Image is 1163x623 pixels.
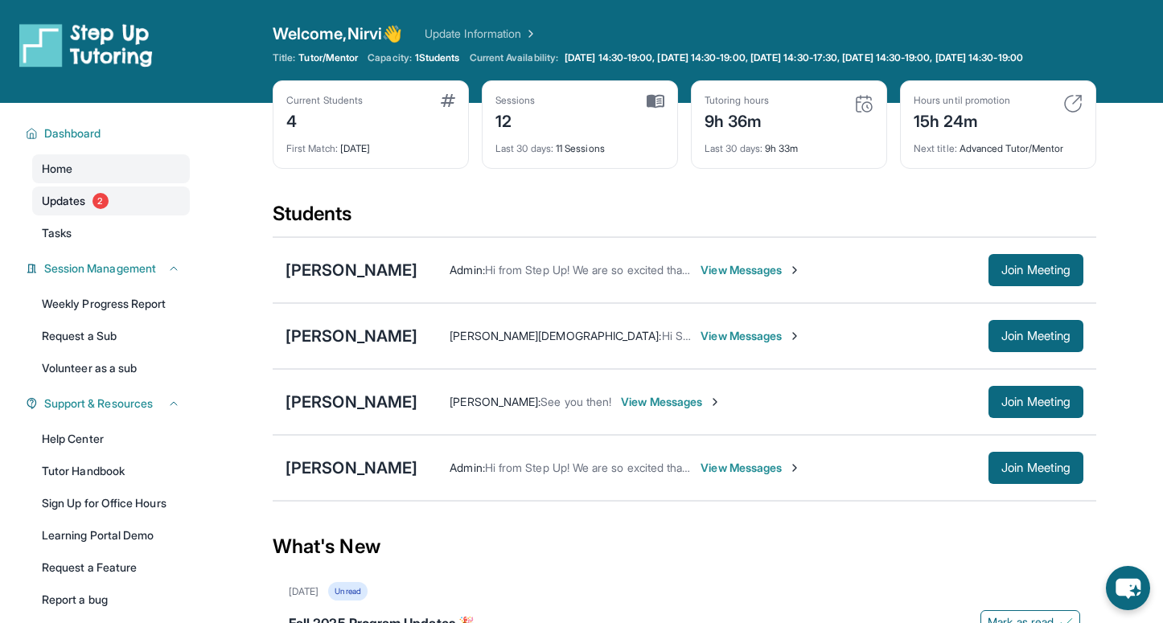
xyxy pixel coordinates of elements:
a: Request a Feature [32,553,190,582]
a: [DATE] 14:30-19:00, [DATE] 14:30-19:00, [DATE] 14:30-17:30, [DATE] 14:30-19:00, [DATE] 14:30-19:00 [561,51,1026,64]
div: 11 Sessions [495,133,664,155]
div: Tutoring hours [705,94,769,107]
div: Advanced Tutor/Mentor [914,133,1083,155]
span: Hi Step Up team ! Thank you so much for reminding we will [662,329,965,342]
div: What's New [273,511,1096,582]
button: Support & Resources [38,396,180,412]
span: View Messages [701,328,801,344]
span: View Messages [701,262,801,278]
div: 9h 36m [705,107,769,133]
span: Updates [42,193,86,209]
span: Tasks [42,225,72,241]
a: Request a Sub [32,322,190,350]
span: Join Meeting [1001,265,1071,275]
div: [DATE] [286,133,455,155]
img: card [647,94,664,109]
button: Join Meeting [988,386,1083,418]
button: Join Meeting [988,452,1083,484]
a: Tutor Handbook [32,457,190,486]
span: Tutor/Mentor [298,51,358,64]
img: Chevron-Right [709,396,721,408]
a: Update Information [425,26,537,42]
a: Updates2 [32,186,190,215]
button: Join Meeting [988,254,1083,286]
a: Volunteer as a sub [32,354,190,383]
a: Home [32,154,190,183]
span: Dashboard [44,125,101,141]
span: [PERSON_NAME][DEMOGRAPHIC_DATA] : [450,329,661,342]
img: Chevron Right [521,26,537,42]
div: [PERSON_NAME] [286,391,417,413]
div: 9h 33m [705,133,873,155]
button: Session Management [38,260,180,277]
img: Chevron-Right [788,330,801,342]
div: 12 [495,107,536,133]
a: Tasks [32,219,190,248]
span: [PERSON_NAME] : [450,395,540,408]
a: Weekly Progress Report [32,289,190,318]
span: View Messages [621,394,721,410]
span: Welcome, Nirvi 👋 [273,23,402,45]
div: 15h 24m [914,107,1010,133]
span: Home [42,161,72,177]
div: [PERSON_NAME] [286,457,417,479]
span: Title: [273,51,295,64]
span: Next title : [914,142,957,154]
div: Hours until promotion [914,94,1010,107]
a: Learning Portal Demo [32,521,190,550]
img: card [1063,94,1083,113]
span: Admin : [450,263,484,277]
button: chat-button [1106,566,1150,610]
span: [DATE] 14:30-19:00, [DATE] 14:30-19:00, [DATE] 14:30-17:30, [DATE] 14:30-19:00, [DATE] 14:30-19:00 [565,51,1023,64]
span: Join Meeting [1001,463,1071,473]
span: Capacity: [368,51,412,64]
div: 4 [286,107,363,133]
img: Chevron-Right [788,461,801,474]
span: Last 30 days : [705,142,762,154]
span: View Messages [701,460,801,476]
span: 2 [92,193,109,209]
div: Unread [328,582,367,600]
span: Session Management [44,260,156,277]
a: Help Center [32,424,190,453]
span: Support & Resources [44,396,153,412]
div: [PERSON_NAME] [286,259,417,281]
a: Sign Up for Office Hours [32,489,190,518]
span: Join Meeting [1001,397,1071,407]
span: First Match : [286,142,338,154]
img: Chevron-Right [788,264,801,277]
span: Current Availability: [470,51,558,64]
button: Dashboard [38,125,180,141]
span: Last 30 days : [495,142,553,154]
span: Admin : [450,461,484,474]
img: logo [19,23,153,68]
div: [PERSON_NAME] [286,325,417,347]
span: Join Meeting [1001,331,1071,341]
div: Sessions [495,94,536,107]
img: card [441,94,455,107]
div: Students [273,201,1096,236]
div: [DATE] [289,585,318,598]
a: Report a bug [32,585,190,614]
button: Join Meeting [988,320,1083,352]
img: card [854,94,873,113]
div: Current Students [286,94,363,107]
span: 1 Students [415,51,460,64]
span: See you then! [540,395,611,408]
